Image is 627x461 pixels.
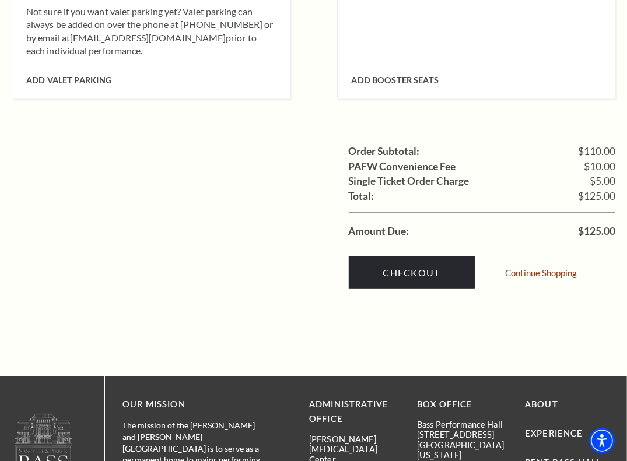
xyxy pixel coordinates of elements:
p: [GEOGRAPHIC_DATA][US_STATE] [417,440,507,460]
label: Single Ticket Order Charge [349,176,470,186]
p: Not sure if you want valet parking yet? Valet parking can always be added on over the phone at [P... [26,5,276,58]
span: Add Valet Parking [26,75,111,85]
div: Accessibility Menu [589,428,615,453]
p: Bass Performance Hall [417,420,507,430]
label: Order Subtotal: [349,146,420,157]
span: Add Booster Seats [352,75,439,85]
p: OUR MISSION [122,397,268,412]
a: Continue Shopping [505,269,577,277]
label: Amount Due: [349,226,409,237]
label: Total: [349,191,374,202]
a: Checkout [349,256,475,289]
span: $125.00 [578,226,615,237]
a: About [525,399,558,409]
span: $125.00 [578,191,615,202]
a: Experience [525,428,583,438]
label: PAFW Convenience Fee [349,161,456,172]
span: $110.00 [578,146,615,157]
p: Administrative Office [309,397,400,427]
span: $10.00 [584,161,615,172]
span: $5.00 [590,176,615,186]
p: BOX OFFICE [417,397,507,412]
p: [STREET_ADDRESS] [417,430,507,439]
